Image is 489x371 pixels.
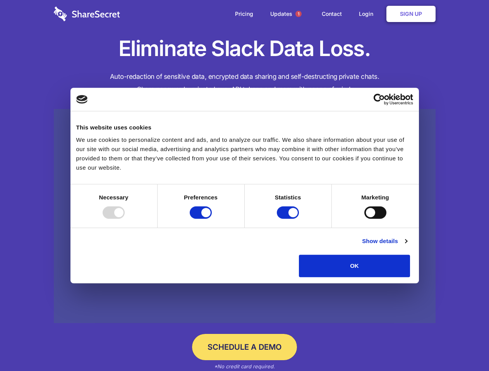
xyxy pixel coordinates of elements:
h1: Eliminate Slack Data Loss. [54,35,436,63]
img: logo [76,95,88,104]
em: *No credit card required. [214,363,275,369]
a: Sign Up [386,6,436,22]
a: Usercentrics Cookiebot - opens in a new window [345,94,413,105]
a: Show details [362,237,407,246]
button: OK [299,255,410,277]
a: Schedule a Demo [192,334,297,360]
strong: Necessary [99,194,129,201]
h4: Auto-redaction of sensitive data, encrypted data sharing and self-destructing private chats. Shar... [54,70,436,96]
div: This website uses cookies [76,123,413,132]
strong: Preferences [184,194,218,201]
a: Contact [314,2,350,26]
a: Pricing [227,2,261,26]
span: 1 [295,11,302,17]
a: Wistia video thumbnail [54,109,436,323]
a: Login [351,2,385,26]
img: logo-wordmark-white-trans-d4663122ce5f474addd5e946df7df03e33cb6a1c49d2221995e7729f52c070b2.svg [54,7,120,21]
strong: Marketing [361,194,389,201]
div: We use cookies to personalize content and ads, and to analyze our traffic. We also share informat... [76,135,413,172]
strong: Statistics [275,194,301,201]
